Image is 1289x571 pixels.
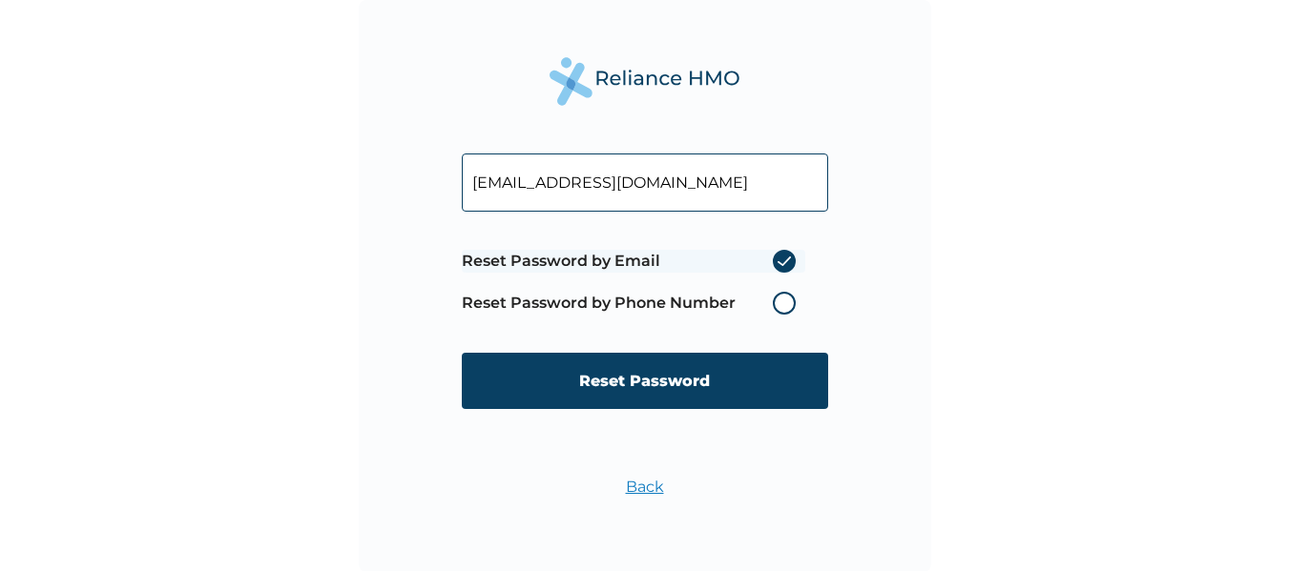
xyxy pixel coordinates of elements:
[626,478,664,496] a: Back
[462,250,805,273] label: Reset Password by Email
[462,353,828,409] input: Reset Password
[550,57,740,106] img: Reliance Health's Logo
[462,292,805,315] label: Reset Password by Phone Number
[462,240,805,324] span: Password reset method
[462,153,828,212] input: Your Enrollee ID or Email Address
